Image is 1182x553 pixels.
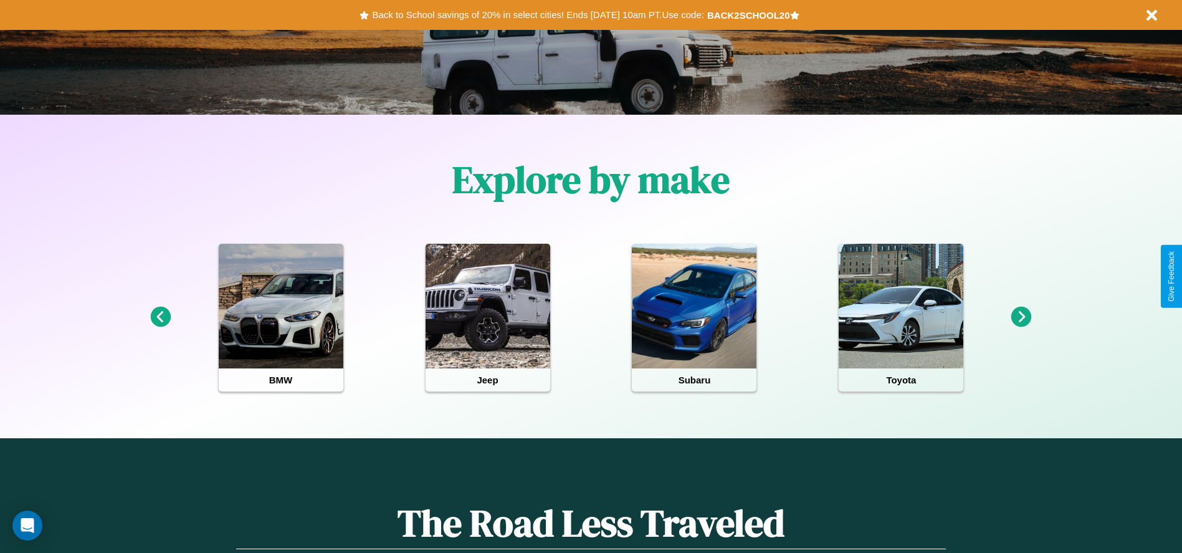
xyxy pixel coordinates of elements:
[707,10,790,21] b: BACK2SCHOOL20
[452,154,730,205] h1: Explore by make
[632,368,756,392] h4: Subaru
[236,498,945,549] h1: The Road Less Traveled
[1167,251,1176,302] div: Give Feedback
[839,368,963,392] h4: Toyota
[426,368,550,392] h4: Jeep
[219,368,343,392] h4: BMW
[12,511,42,541] div: Open Intercom Messenger
[369,6,707,24] button: Back to School savings of 20% in select cities! Ends [DATE] 10am PT.Use code:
